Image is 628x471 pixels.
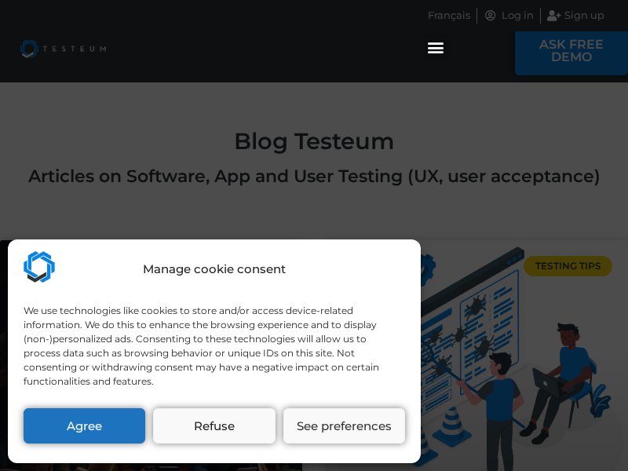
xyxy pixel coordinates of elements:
[24,251,55,283] img: Testeum.com - Application crowdtesting platform
[143,261,286,279] div: Manage cookie consent
[283,408,405,444] button: See preferences
[153,408,275,444] button: Refuse
[24,304,403,389] div: We use technologies like cookies to store and/or access device-related information. We do this to...
[423,34,449,60] div: Menu Toggle
[24,408,145,444] button: Agree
